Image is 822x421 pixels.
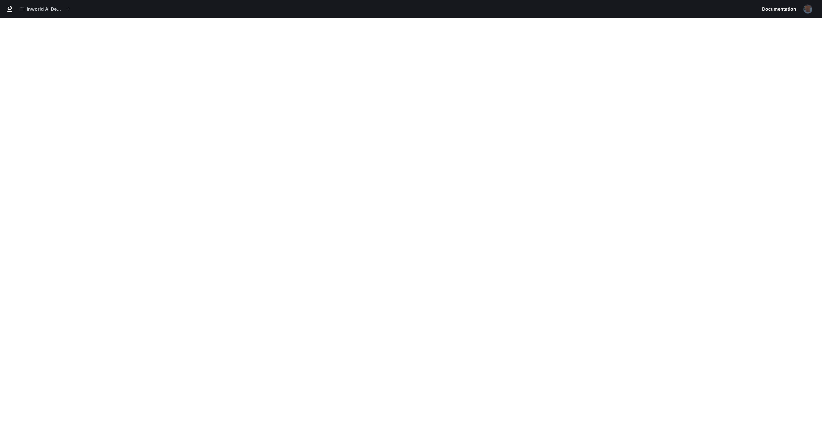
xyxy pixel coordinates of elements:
span: Documentation [762,5,796,13]
img: User avatar [803,5,812,14]
button: All workspaces [17,3,73,15]
button: User avatar [801,3,814,15]
p: Inworld AI Demos [27,6,63,12]
a: Documentation [760,3,799,15]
